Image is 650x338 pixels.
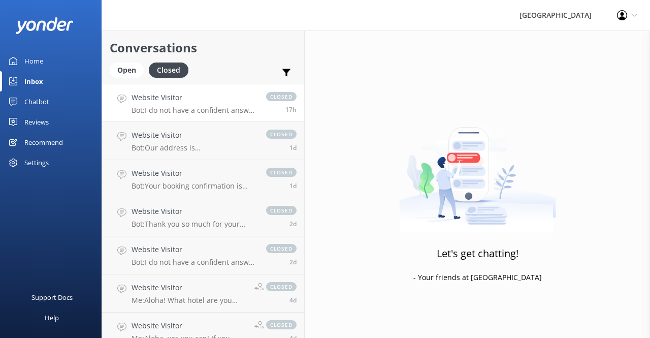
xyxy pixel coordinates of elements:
[266,130,297,139] span: closed
[149,63,188,78] div: Closed
[102,84,304,122] a: Website VisitorBot:I do not have a confident answer to your question. For more comprehensive inqu...
[110,63,144,78] div: Open
[102,198,304,236] a: Website VisitorBot:Thank you so much for your question and interest in visiting the Sanctuary and...
[24,112,49,132] div: Reviews
[266,168,297,177] span: closed
[437,245,518,262] h3: Let's get chatting!
[132,296,247,305] p: Me: Aloha! What hotel are you staying? Our address is [STREET_ADDRESS][US_STATE]. Please use Goog...
[266,92,297,101] span: closed
[132,206,256,217] h4: Website Visitor
[31,287,73,308] div: Support Docs
[149,64,193,75] a: Closed
[289,258,297,266] span: Sep 28 2025 06:39am (UTC -10:00) Pacific/Honolulu
[102,236,304,274] a: Website VisitorBot:I do not have a confident answer to your question. For more comprehensive inqu...
[110,38,297,57] h2: Conversations
[266,244,297,253] span: closed
[132,258,256,267] p: Bot: I do not have a confident answer to your question. For more comprehensive inquiries, please ...
[266,282,297,291] span: closed
[413,272,542,283] p: - Your friends at [GEOGRAPHIC_DATA]
[132,143,256,152] p: Bot: Our address is [STREET_ADDRESS][US_STATE]. For directions, please use Google Maps to find th...
[266,206,297,215] span: closed
[132,220,256,229] p: Bot: Thank you so much for your question and interest in visiting the Sanctuary and experiencing ...
[289,296,297,304] span: Sep 25 2025 03:07pm (UTC -10:00) Pacific/Honolulu
[132,168,256,179] h4: Website Visitor
[102,122,304,160] a: Website VisitorBot:Our address is [STREET_ADDRESS][US_STATE]. For directions, please use Google M...
[266,320,297,329] span: closed
[132,106,256,115] p: Bot: I do not have a confident answer to your question. For more comprehensive inquiries, please ...
[132,181,256,191] p: Bot: Your booking confirmation is emailed to you immediately after you complete your booking. If ...
[110,64,149,75] a: Open
[289,143,297,152] span: Sep 29 2025 08:18am (UTC -10:00) Pacific/Honolulu
[24,91,49,112] div: Chatbot
[15,17,74,34] img: yonder-white-logo.png
[289,220,297,228] span: Sep 28 2025 09:04am (UTC -10:00) Pacific/Honolulu
[102,160,304,198] a: Website VisitorBot:Your booking confirmation is emailed to you immediately after you complete you...
[24,132,63,152] div: Recommend
[102,274,304,313] a: Website VisitorMe:Aloha! What hotel are you staying? Our address is [STREET_ADDRESS][US_STATE]. P...
[24,152,49,173] div: Settings
[24,71,43,91] div: Inbox
[45,308,59,328] div: Help
[132,244,256,255] h4: Website Visitor
[132,130,256,141] h4: Website Visitor
[132,320,247,331] h4: Website Visitor
[132,282,247,293] h4: Website Visitor
[24,51,43,71] div: Home
[285,105,297,114] span: Sep 29 2025 09:05pm (UTC -10:00) Pacific/Honolulu
[399,106,556,233] img: artwork of a man stealing a conversation from at giant smartphone
[132,92,256,103] h4: Website Visitor
[289,181,297,190] span: Sep 28 2025 06:18pm (UTC -10:00) Pacific/Honolulu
